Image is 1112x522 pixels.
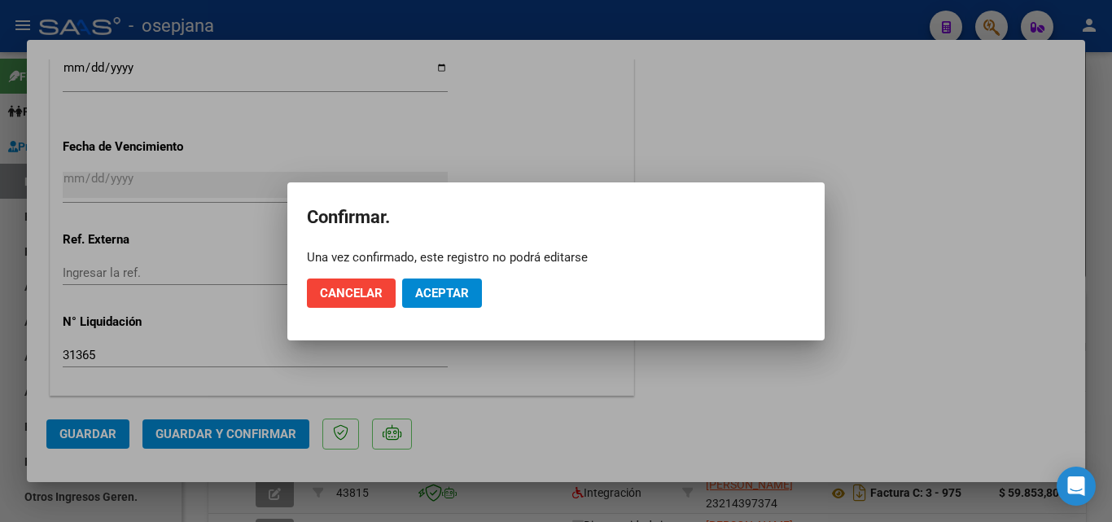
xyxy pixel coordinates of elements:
button: Cancelar [307,279,396,308]
h2: Confirmar. [307,202,805,233]
span: Cancelar [320,286,383,300]
span: Aceptar [415,286,469,300]
div: Una vez confirmado, este registro no podrá editarse [307,249,805,265]
button: Aceptar [402,279,482,308]
div: Open Intercom Messenger [1057,467,1096,506]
